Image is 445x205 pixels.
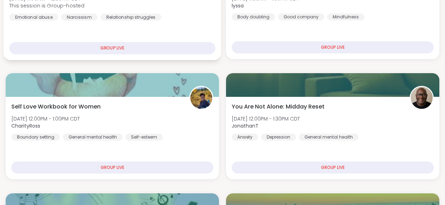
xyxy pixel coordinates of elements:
span: [DATE] 12:00PM - 1:00PM CDT [11,115,80,122]
img: JonathanT [411,87,433,109]
div: General mental health [299,134,358,141]
div: General mental health [63,134,123,141]
div: GROUP LIVE [11,162,213,174]
div: Relationship struggles [100,13,161,20]
span: [DATE] 12:00PM - 1:30PM CDT [232,115,300,122]
div: GROUP LIVE [232,41,434,53]
div: Depression [261,134,296,141]
span: This session is Group-hosted [9,2,84,9]
div: Self-esteem [125,134,163,141]
div: Body doubling [232,13,275,20]
div: GROUP LIVE [232,162,434,174]
span: Self Love Workbook for Women [11,102,101,111]
img: CharityRoss [190,87,212,109]
b: JonathanT [232,122,259,129]
b: lyssa [232,2,244,9]
div: GROUP LIVE [9,42,215,54]
div: Anxiety [232,134,258,141]
div: Good company [278,13,324,20]
div: Narcissism [61,13,97,20]
div: Mindfulness [327,13,364,20]
div: Boundary setting [11,134,60,141]
span: You Are Not Alone: Midday Reset [232,102,325,111]
b: CharityRoss [11,122,40,129]
div: Emotional abuse [9,13,58,20]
